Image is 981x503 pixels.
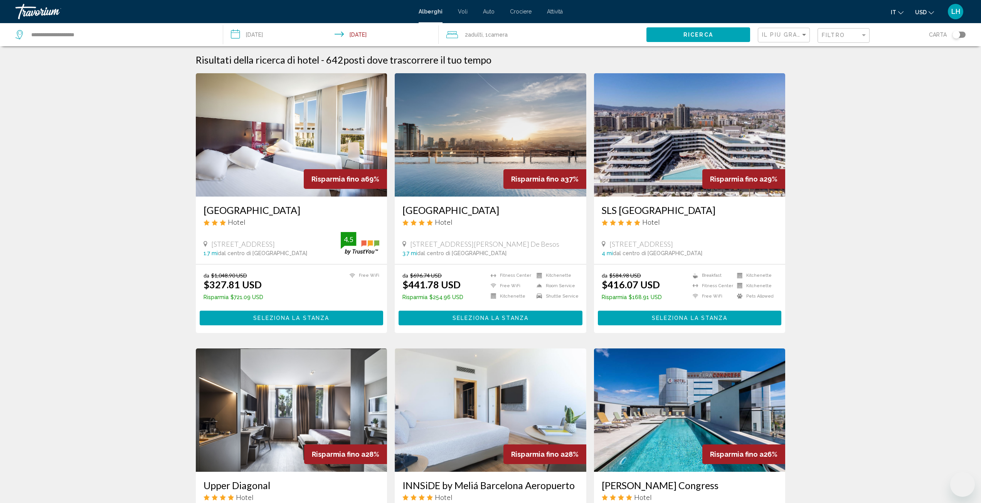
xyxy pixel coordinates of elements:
[951,8,960,15] span: LH
[710,175,764,183] span: Risparmia fino a
[602,479,778,491] a: [PERSON_NAME] Congress
[204,204,380,216] a: [GEOGRAPHIC_DATA]
[402,279,461,290] ins: $441.78 USD
[487,293,533,299] li: Kitchenette
[487,283,533,289] li: Free WiFi
[702,169,785,189] div: 29%
[594,348,786,472] a: Hotel image
[196,348,387,472] img: Hotel image
[503,169,586,189] div: 37%
[458,8,468,15] a: Voli
[891,9,896,15] span: it
[652,315,728,321] span: Seleziona la stanza
[204,493,380,501] div: 4 star Hotel
[204,294,263,300] p: $721.09 USD
[598,311,782,325] button: Seleziona la stanza
[488,32,508,38] span: Camera
[253,315,329,321] span: Seleziona la stanza
[402,218,579,226] div: 4 star Hotel
[402,272,408,279] span: da
[547,8,563,15] a: Attività
[417,250,506,256] span: dal centro di [GEOGRAPHIC_DATA]
[609,240,673,248] span: [STREET_ADDRESS]
[218,250,307,256] span: dal centro di [GEOGRAPHIC_DATA]
[395,73,586,197] img: Hotel image
[204,279,262,290] ins: $327.81 USD
[236,493,254,501] span: Hotel
[399,311,582,325] button: Seleziona la stanza
[822,32,845,38] span: Filtro
[453,315,528,321] span: Seleziona la stanza
[228,218,246,226] span: Hotel
[304,169,387,189] div: 69%
[915,7,934,18] button: Change currency
[602,218,778,226] div: 5 star Hotel
[511,175,565,183] span: Risparmia fino a
[204,479,380,491] a: Upper Diagonal
[602,493,778,501] div: 4 star Hotel
[410,240,559,248] span: [STREET_ADDRESS][PERSON_NAME] De Besos
[204,218,380,226] div: 3 star Hotel
[762,32,808,39] mat-select: Sort by
[733,293,777,299] li: Pets Allowed
[326,54,491,66] h2: 642
[223,23,439,46] button: Check-in date: Nov 8, 2025 Check-out date: Nov 10, 2025
[395,348,586,472] a: Hotel image
[435,493,453,501] span: Hotel
[511,450,565,458] span: Risparmia fino a
[341,232,379,255] img: trustyou-badge.svg
[702,444,785,464] div: 26%
[402,493,579,501] div: 4 star Hotel
[689,293,733,299] li: Free WiFi
[710,450,764,458] span: Risparmia fino a
[402,479,579,491] a: INNSiDE by Meliá Barcelona Aeropuerto
[602,204,778,216] a: SLS [GEOGRAPHIC_DATA]
[947,31,966,38] button: Toggle map
[304,444,387,464] div: 28%
[689,272,733,279] li: Breakfast
[435,218,453,226] span: Hotel
[602,250,613,256] span: 4 mi
[483,29,508,40] span: , 1
[343,54,491,66] span: posti dove trascorrere il tuo tempo
[646,27,750,42] button: Ricerca
[410,272,442,279] del: $696.74 USD
[196,73,387,197] img: Hotel image
[211,272,247,279] del: $1,048.90 USD
[929,29,947,40] span: Carta
[891,7,904,18] button: Change language
[915,9,927,15] span: USD
[762,32,848,38] span: Il più grande risparmio
[510,8,532,15] a: Crociere
[483,8,495,15] a: Auto
[439,23,646,46] button: Travelers: 2 adults, 0 children
[419,8,443,15] a: Alberghi
[602,279,660,290] ins: $416.07 USD
[602,294,627,300] span: Risparmia
[598,313,782,321] a: Seleziona la stanza
[200,313,384,321] a: Seleziona la stanza
[341,235,356,244] div: 4.5
[402,204,579,216] a: [GEOGRAPHIC_DATA]
[402,250,417,256] span: 3.7 mi
[683,32,713,38] span: Ricerca
[594,73,786,197] img: Hotel image
[533,272,579,279] li: Kitchenette
[204,272,209,279] span: da
[196,54,319,66] h1: Risultati della ricerca di hotel
[602,272,607,279] span: da
[15,4,411,19] a: Travorium
[642,218,660,226] span: Hotel
[402,294,463,300] p: $254.96 USD
[204,294,229,300] span: Risparmia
